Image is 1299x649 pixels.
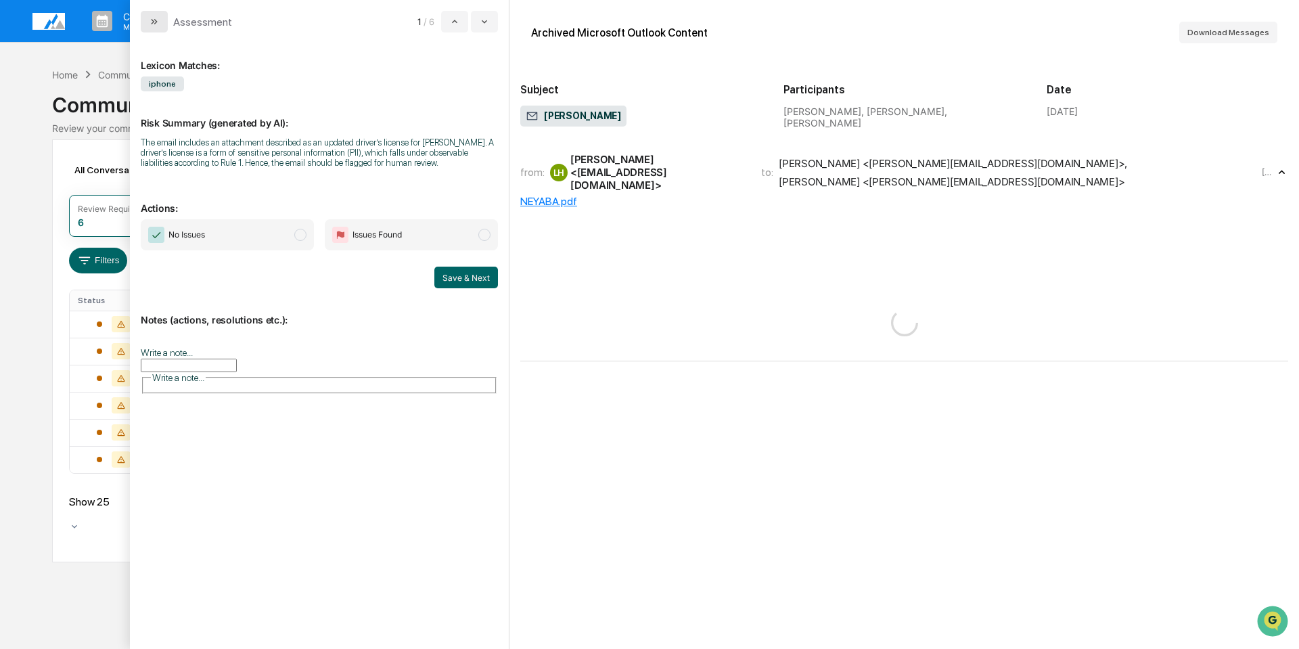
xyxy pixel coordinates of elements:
[70,290,158,311] th: Status
[69,495,150,508] div: Show 25
[141,43,498,71] div: Lexicon Matches:
[1256,604,1292,641] iframe: Open customer support
[8,191,91,215] a: 🔎Data Lookup
[526,110,621,123] span: [PERSON_NAME]
[52,69,78,81] div: Home
[1187,28,1269,37] span: Download Messages
[141,347,193,358] label: Write a note...
[520,166,545,179] span: from:
[98,172,109,183] div: 🗄️
[141,76,184,91] span: iphone
[14,198,24,208] div: 🔎
[52,122,1247,134] div: Review your communication records across channels
[168,228,205,242] span: No Issues
[78,204,143,214] div: Review Required
[761,166,773,179] span: to:
[173,16,232,28] div: Assessment
[417,16,421,27] span: 1
[112,22,181,32] p: Manage Tasks
[141,101,498,129] p: Risk Summary (generated by AI):
[332,227,348,243] img: Flag
[69,248,128,273] button: Filters
[531,26,708,39] div: Archived Microsoft Outlook Content
[52,82,1247,117] div: Communications Archive
[14,28,246,50] p: How can we help?
[152,372,204,383] span: Write a note...
[69,159,171,181] div: All Conversations
[141,186,498,214] p: Actions:
[1179,22,1277,43] button: Download Messages
[78,217,84,228] div: 6
[550,164,568,181] div: LH
[424,16,438,27] span: / 6
[135,229,164,240] span: Pylon
[141,137,498,168] div: The email includes an attachment described as an updated driver’s license for [PERSON_NAME]. A dr...
[46,117,171,128] div: We're available if you need us!
[112,11,181,22] p: Calendar
[1047,106,1078,117] div: [DATE]
[8,165,93,189] a: 🖐️Preclearance
[434,267,498,288] button: Save & Next
[1047,83,1288,96] h2: Date
[46,104,222,117] div: Start new chat
[27,196,85,210] span: Data Lookup
[779,157,1127,170] div: [PERSON_NAME] <[PERSON_NAME][EMAIL_ADDRESS][DOMAIN_NAME]> ,
[1262,167,1275,177] time: Friday, August 29, 2025 at 3:46:55 PM
[93,165,173,189] a: 🗄️Attestations
[230,108,246,124] button: Start new chat
[779,175,1124,188] div: [PERSON_NAME] <[PERSON_NAME][EMAIL_ADDRESS][DOMAIN_NAME]>
[141,298,498,326] p: Notes (actions, resolutions etc.):
[520,83,762,96] h2: Subject
[14,172,24,183] div: 🖐️
[95,229,164,240] a: Powered byPylon
[32,13,65,30] img: logo
[783,83,1025,96] h2: Participants
[352,228,402,242] span: Issues Found
[783,106,1025,129] div: [PERSON_NAME], [PERSON_NAME], [PERSON_NAME]
[14,104,38,128] img: 1746055101610-c473b297-6a78-478c-a979-82029cc54cd1
[570,153,745,192] div: [PERSON_NAME] <[EMAIL_ADDRESS][DOMAIN_NAME]>
[27,171,87,184] span: Preclearance
[112,171,168,184] span: Attestations
[98,69,208,81] div: Communications Archive
[148,227,164,243] img: Checkmark
[520,195,1288,208] div: NEYABA.pdf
